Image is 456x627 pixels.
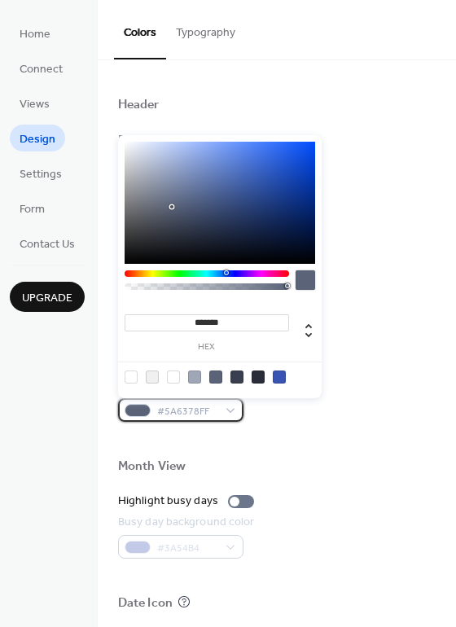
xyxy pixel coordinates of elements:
[118,131,240,148] div: Background color
[252,370,265,384] div: rgb(41, 45, 57)
[20,236,75,253] span: Contact Us
[146,370,159,384] div: rgb(240, 240, 240)
[230,370,243,384] div: rgb(57, 63, 79)
[20,61,63,78] span: Connect
[10,20,60,46] a: Home
[20,96,50,113] span: Views
[20,131,55,148] span: Design
[10,160,72,186] a: Settings
[10,55,72,81] a: Connect
[20,166,62,183] span: Settings
[157,403,217,420] span: #5A6378FF
[118,595,173,612] div: Date Icon
[188,370,201,384] div: rgb(159, 167, 183)
[118,493,218,510] div: Highlight busy days
[125,370,138,384] div: rgba(0, 0, 0, 0)
[209,370,222,384] div: rgb(90, 99, 120)
[125,343,289,352] label: hex
[10,230,85,256] a: Contact Us
[20,201,45,218] span: Form
[118,97,160,114] div: Header
[118,458,186,476] div: Month View
[118,514,255,531] div: Busy day background color
[10,90,59,116] a: Views
[22,290,72,307] span: Upgrade
[20,26,50,43] span: Home
[167,370,180,384] div: rgb(255, 255, 255)
[273,370,286,384] div: rgb(58, 84, 180)
[10,282,85,312] button: Upgrade
[10,125,65,151] a: Design
[10,195,55,221] a: Form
